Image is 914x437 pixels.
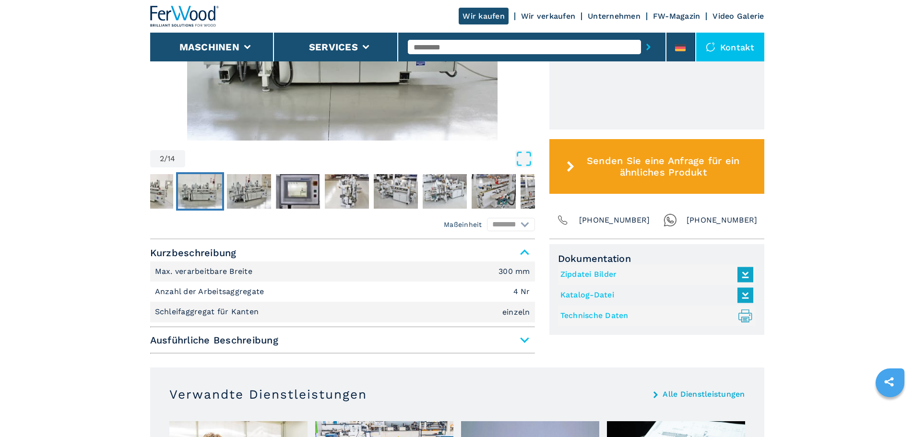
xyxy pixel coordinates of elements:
[472,174,516,209] img: 7e851859c5d1e5cf6432de2c4a25926c
[374,174,418,209] img: 94feed811e1ada76b88c1e1fffe78152
[560,267,748,283] a: Zipdatei Bilder
[169,387,367,402] h3: Verwandte Dienstleistungen
[127,172,175,211] button: Go to Slide 1
[578,155,748,178] span: Senden Sie eine Anfrage für ein ähnliches Produkt
[549,139,764,194] button: Senden Sie eine Anfrage für ein ähnliches Produkt
[499,268,530,275] em: 300 mm
[150,6,219,27] img: Ferwood
[696,33,764,61] div: Kontakt
[579,213,650,227] span: [PHONE_NUMBER]
[444,220,482,229] em: Maßeinheit
[653,12,700,21] a: FW-Magazin
[127,172,512,211] nav: Thumbnail Navigation
[421,172,469,211] button: Go to Slide 7
[167,155,176,163] span: 14
[155,286,267,297] p: Anzahl der Arbeitsaggregate
[227,174,271,209] img: 6c89ae8117ef207669e1f08c99cd7fb8
[150,244,535,261] span: Kurzbeschreibung
[560,308,748,324] a: Technische Daten
[176,172,224,211] button: Go to Slide 2
[502,308,530,316] em: einzeln
[877,370,901,394] a: sharethis
[560,287,748,303] a: Katalog-Datei
[372,172,420,211] button: Go to Slide 6
[521,174,565,209] img: 0ee4e8f425d82efbc8383f88171ea6d0
[225,172,273,211] button: Go to Slide 3
[325,174,369,209] img: 4c658ef3eec1ebdd05c1ebbb323dd343
[687,213,758,227] span: [PHONE_NUMBER]
[129,174,173,209] img: a77d0ad5bcd8a7deaae1f5fae789215b
[155,266,255,277] p: Max. verarbeitbare Breite
[150,331,535,349] span: Ausführliche Beschreibung
[178,174,222,209] img: e173d47dad9a4bd5639695db4dbcc165
[274,172,322,211] button: Go to Slide 4
[470,172,518,211] button: Go to Slide 8
[873,394,907,430] iframe: Chat
[558,253,756,264] span: Dokumentation
[459,8,509,24] a: Wir kaufen
[664,213,677,227] img: Whatsapp
[155,307,261,317] p: Schleifaggregat für Kanten
[641,36,656,58] button: submit-button
[160,155,164,163] span: 2
[519,172,567,211] button: Go to Slide 9
[521,12,575,21] a: Wir verkaufen
[188,150,533,167] button: Open Fullscreen
[712,12,764,21] a: Video Galerie
[323,172,371,211] button: Go to Slide 5
[276,174,320,209] img: 7e550f6d4288b5f12ed1c834655ab2a8
[309,41,358,53] button: Services
[556,213,570,227] img: Phone
[150,261,535,322] div: Kurzbeschreibung
[164,155,167,163] span: /
[588,12,641,21] a: Unternehmen
[513,288,530,295] em: 4 Nr
[423,174,467,209] img: 909b7646eb820d9462769985ce887012
[663,390,745,398] a: Alle Dienstleistungen
[179,41,239,53] button: Maschinen
[706,42,715,52] img: Kontakt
